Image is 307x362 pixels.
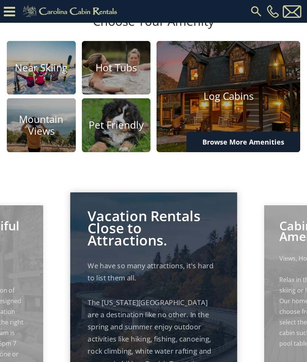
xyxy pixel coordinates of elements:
h4: Pet Friendly [82,119,151,131]
a: Near Skiing [7,41,76,95]
h4: Mountain Views [7,113,76,137]
h3: Choose Your Amenity [6,14,301,41]
h4: Hot Tubs [82,62,151,74]
p: Vacation Rentals Close to Attractions. [88,210,219,247]
a: [PHONE_NUMBER] [265,5,281,18]
h4: Near Skiing [7,62,76,74]
a: Browse More Amenities [186,132,300,152]
a: Hot Tubs [82,41,151,95]
img: Khaki-logo.png [19,4,124,19]
a: Pet Friendly [82,98,151,152]
a: Mountain Views [7,98,76,152]
h4: Log Cabins [157,91,300,102]
img: search-regular.svg [249,5,263,18]
a: Log Cabins [157,41,300,152]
